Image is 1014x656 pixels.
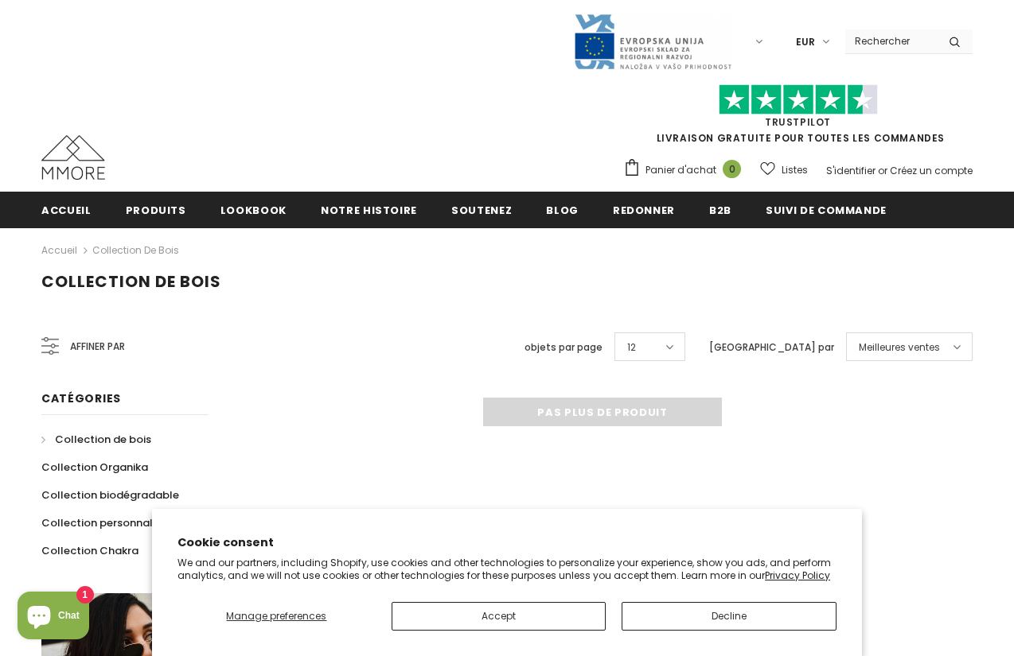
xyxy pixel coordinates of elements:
span: Lookbook [220,203,287,218]
span: Suivi de commande [766,203,887,218]
a: Javni Razpis [573,34,732,48]
label: [GEOGRAPHIC_DATA] par [709,340,834,355]
a: Collection personnalisée [41,509,174,537]
span: Panier d'achat [645,162,716,178]
a: Accueil [41,241,77,260]
span: Meilleures ventes [859,340,940,355]
img: Faites confiance aux étoiles pilotes [719,84,878,115]
a: Collection de bois [92,243,179,257]
span: Blog [546,203,579,218]
span: Collection Chakra [41,543,138,558]
a: Créez un compte [890,164,973,177]
button: Manage preferences [177,602,376,631]
a: TrustPilot [765,115,831,129]
img: Javni Razpis [573,13,732,71]
a: Redonner [613,192,675,227]
span: Listes [782,162,808,178]
span: soutenez [451,203,512,218]
span: Affiner par [70,338,125,355]
a: Notre histoire [321,192,417,227]
label: objets par page [525,340,603,355]
span: 12 [627,340,636,355]
span: EUR [796,34,815,50]
p: We and our partners, including Shopify, use cookies and other technologies to personalize your ex... [177,557,837,581]
img: Cas MMORE [41,135,105,180]
a: Suivi de commande [766,192,887,227]
button: Decline [622,602,837,631]
span: Collection personnalisée [41,515,174,530]
span: Collection de bois [41,270,221,293]
a: Collection de bois [41,425,151,453]
a: Panier d'achat 0 [623,158,749,182]
span: Collection de bois [55,432,151,447]
span: 0 [723,160,741,178]
a: S'identifier [826,164,876,177]
a: Collection Chakra [41,537,138,565]
a: Collection biodégradable [41,481,179,509]
span: Manage preferences [226,609,326,623]
span: Collection Organika [41,460,148,475]
span: or [878,164,887,177]
h2: Cookie consent [177,534,837,551]
a: Produits [126,192,186,227]
input: Search Site [845,29,937,52]
a: Blog [546,192,579,227]
a: B2B [709,192,731,227]
a: Accueil [41,192,92,227]
span: LIVRAISON GRATUITE POUR TOUTES LES COMMANDES [623,91,973,145]
span: Redonner [613,203,675,218]
a: soutenez [451,192,512,227]
a: Collection Organika [41,453,148,481]
a: Privacy Policy [765,569,830,582]
inbox-online-store-chat: Shopify online store chat [13,592,94,643]
span: Collection biodégradable [41,487,179,503]
span: Produits [126,203,186,218]
span: B2B [709,203,731,218]
a: Lookbook [220,192,287,227]
a: Listes [760,156,808,184]
button: Accept [392,602,606,631]
span: Catégories [41,390,121,406]
span: Accueil [41,203,92,218]
span: Notre histoire [321,203,417,218]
